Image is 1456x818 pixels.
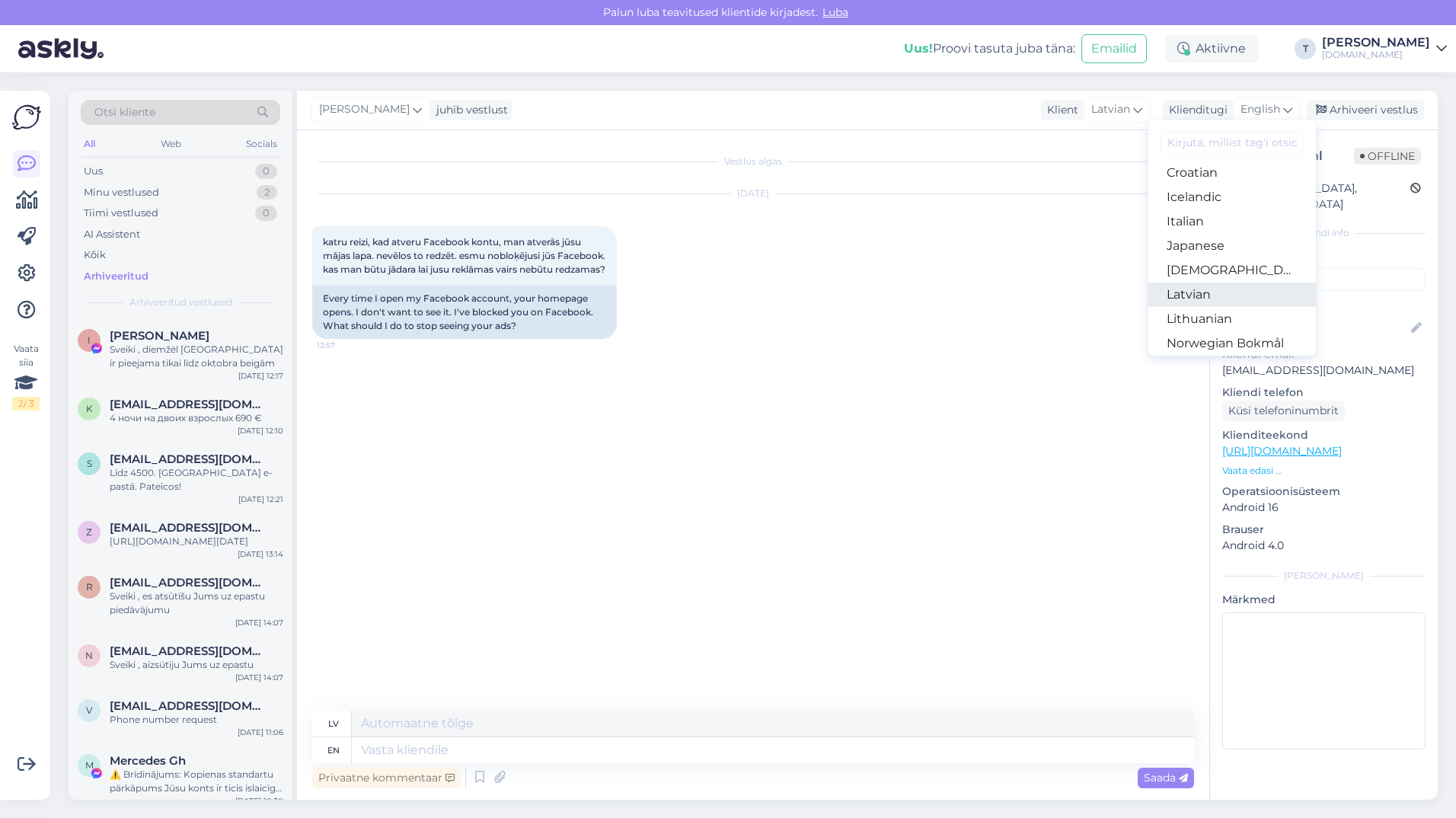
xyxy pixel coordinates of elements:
input: Lisa tag [1222,268,1426,291]
span: r [86,581,93,593]
div: [URL][DOMAIN_NAME][DATE] [110,535,283,548]
div: Uus [84,164,103,179]
p: Vaata edasi ... [1222,464,1426,478]
span: I [88,334,91,346]
div: [DATE] 14:07 [235,672,283,683]
div: Līdz 4500. [GEOGRAPHIC_DATA] e-pastā. Pateicos! [110,466,283,494]
div: 2 / 3 [12,397,40,411]
p: Kliendi nimi [1222,297,1426,313]
div: [GEOGRAPHIC_DATA], [GEOGRAPHIC_DATA] [1227,181,1410,212]
a: Latvian [1148,283,1316,307]
p: Märkmed [1222,592,1426,608]
span: M [85,759,94,771]
p: Brauser [1222,522,1426,538]
div: 2 [257,185,277,200]
a: Croatian [1148,161,1316,185]
span: n [85,650,93,661]
div: Minu vestlused [84,185,159,200]
div: Arhiveeri vestlus [1307,100,1424,120]
div: Klient [1041,102,1078,118]
a: [URL][DOMAIN_NAME] [1222,444,1342,458]
div: en [327,737,340,763]
span: z [86,526,92,538]
span: Mercedes Gh [110,754,186,768]
div: ⚠️ Brīdinājums: Kopienas standartu pārkāpums Jūsu konts ir ticis īslaicīgi apturēts, jo tika kons... [110,768,283,795]
div: [DATE] 13:14 [238,548,283,560]
div: Sveiki , diemžēl [GEOGRAPHIC_DATA] ir pieejama tikai līdz oktobra beigām [110,343,283,370]
span: verapastore@inbox.lv [110,699,268,713]
div: [PERSON_NAME] [1222,569,1426,583]
span: katru reizi, kad atveru Facebook kontu, man atverās jūsu mājas lapa. nevēlos to redzēt. esmu nobl... [323,236,608,275]
span: Arhiveeritud vestlused [129,296,232,309]
span: Karinaartemjeva@inbox.lv [110,398,268,411]
div: [DATE] 10:30 [235,795,283,807]
input: Lisa nimi [1223,320,1408,337]
a: Lithuanian [1148,307,1316,331]
p: Kliendi email [1222,347,1426,363]
div: [DATE] 12:21 [238,494,283,505]
span: v [86,705,92,716]
span: 13:57 [317,340,374,351]
div: Tiimi vestlused [84,206,158,221]
span: K [86,403,93,414]
div: [DATE] 12:10 [238,425,283,436]
div: [DATE] [312,187,1194,200]
div: Klienditugi [1163,102,1228,118]
img: Askly Logo [12,103,41,132]
span: Luba [818,5,853,19]
a: Italian [1148,209,1316,234]
p: Kliendi tag'id [1222,249,1426,265]
span: English [1240,101,1280,118]
a: [PERSON_NAME][DOMAIN_NAME] [1322,37,1447,61]
span: S [87,458,92,469]
div: [DOMAIN_NAME] [1322,49,1430,61]
div: 0 [255,206,277,221]
div: Kliendi info [1222,226,1426,240]
a: Japanese [1148,234,1316,258]
p: [EMAIL_ADDRESS][DOMAIN_NAME] [1222,363,1426,379]
div: Kõik [84,248,106,263]
div: Küsi telefoninumbrit [1222,401,1345,421]
div: 0 [255,164,277,179]
div: AI Assistent [84,227,140,242]
div: Sveiki , aizsūtīju Jums uz epastu [110,658,283,672]
div: Vaata siia [12,342,40,411]
div: Proovi tasuta juba täna: [904,40,1075,58]
div: Vestlus algas [312,155,1194,168]
span: Inga Inga [110,329,209,343]
span: Latvian [1091,101,1130,118]
p: Operatsioonisüsteem [1222,484,1426,500]
span: Otsi kliente [94,104,155,120]
div: Sveiki , es atsūtīšu Jums uz epastu piedāvājumu [110,590,283,617]
div: Web [158,134,184,154]
div: [DATE] 14:07 [235,617,283,628]
a: [DEMOGRAPHIC_DATA] [1148,258,1316,283]
a: Icelandic [1148,185,1316,209]
div: [DATE] 12:17 [238,370,283,382]
div: Arhiveeritud [84,269,148,284]
span: Semjonova.alesja@gmail.com [110,452,268,466]
div: T [1295,38,1316,59]
span: nadjaho@inbox.lv [110,644,268,658]
span: Saada [1144,771,1188,784]
div: Socials [243,134,280,154]
div: 4 ночи на двоих взрослых 690 € [110,411,283,425]
div: Phone number request [110,713,283,727]
div: [DATE] 11:06 [238,727,283,738]
div: Privaatne kommentaar [312,768,461,788]
p: Klienditeekond [1222,427,1426,443]
span: [PERSON_NAME] [319,101,410,118]
div: [PERSON_NAME] [1322,37,1430,49]
p: Android 4.0 [1222,538,1426,554]
span: Offline [1354,148,1421,165]
div: Aktiivne [1165,35,1258,62]
input: Kirjuta, millist tag'i otsid [1161,131,1304,155]
p: Kliendi telefon [1222,385,1426,401]
div: All [81,134,98,154]
p: Android 16 [1222,500,1426,516]
div: lv [328,711,339,737]
span: ruta.feldmane@inbox.lv [110,576,268,590]
button: Emailid [1081,34,1147,63]
span: zanekrucane@inbox.lv [110,521,268,535]
div: juhib vestlust [430,102,508,118]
